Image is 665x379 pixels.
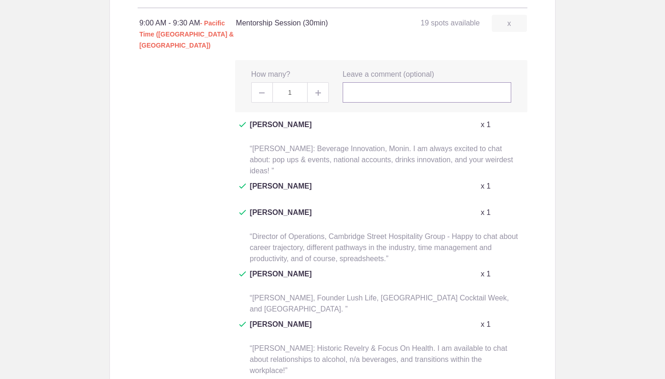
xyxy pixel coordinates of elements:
[236,18,381,29] h4: Mentorship Session (30min)
[239,271,246,277] img: Check dark green
[250,344,508,374] span: “[PERSON_NAME]: Historic Revelry & Focus On Health. I am available to chat about relationships to...
[250,145,513,175] span: “[PERSON_NAME]: Beverage Innovation, Monin. I am always excited to chat about: pop ups & events, ...
[251,69,290,80] label: How many?
[239,210,246,215] img: Check dark green
[239,322,246,327] img: Check dark green
[250,207,312,229] span: [PERSON_NAME]
[239,183,246,189] img: Check dark green
[481,207,490,218] p: x 1
[139,18,236,51] div: 9:00 AM - 9:30 AM
[343,69,434,80] label: Leave a comment (optional)
[250,181,312,203] span: [PERSON_NAME]
[315,90,321,96] img: Plus gray
[250,119,312,141] span: [PERSON_NAME]
[421,19,480,27] span: 19 spots available
[250,232,518,263] span: “Director of Operations, Cambridge Street Hospitality Group - Happy to chat about career trajecto...
[250,319,312,341] span: [PERSON_NAME]
[481,269,490,280] p: x 1
[259,92,265,93] img: Minus gray
[250,294,509,313] span: “[PERSON_NAME], Founder Lush Life, [GEOGRAPHIC_DATA] Cocktail Week, and [GEOGRAPHIC_DATA]. ”
[481,319,490,330] p: x 1
[492,15,527,32] a: x
[250,269,312,291] span: [PERSON_NAME]
[481,181,490,192] p: x 1
[139,19,234,49] span: - Pacific Time ([GEOGRAPHIC_DATA] & [GEOGRAPHIC_DATA])
[481,119,490,130] p: x 1
[239,122,246,128] img: Check dark green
